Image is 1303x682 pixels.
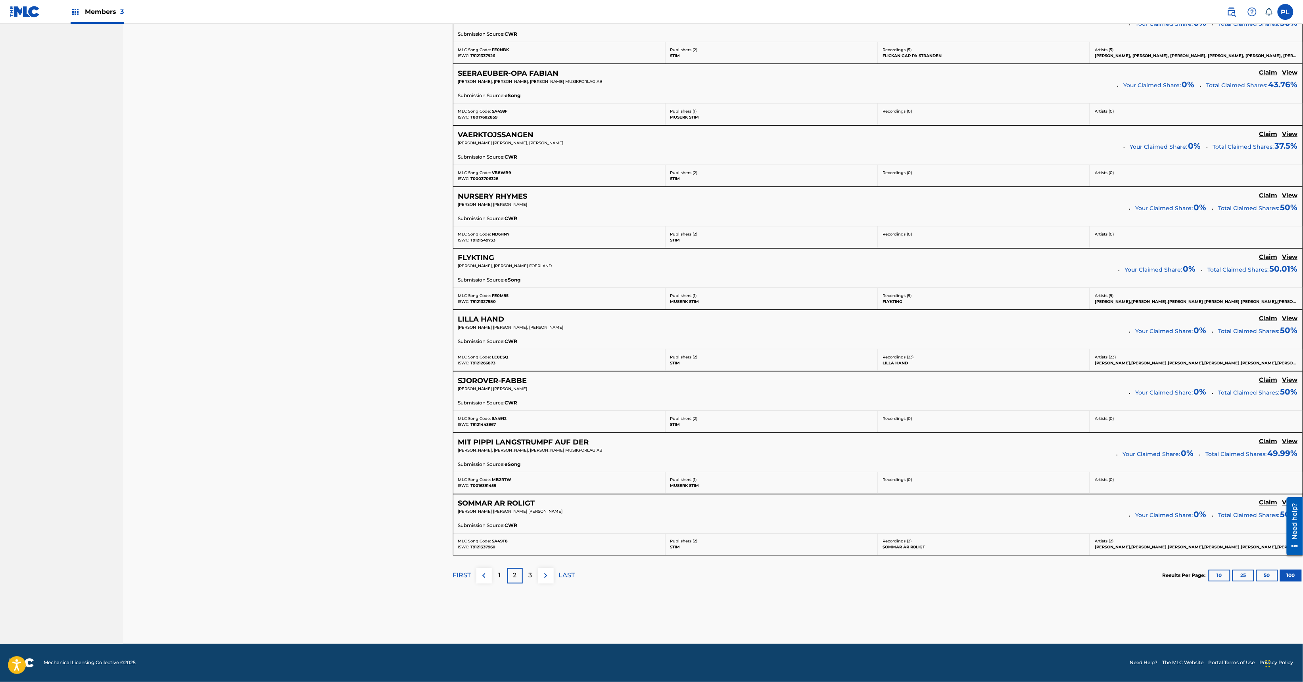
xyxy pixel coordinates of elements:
span: MLC Song Code: [458,170,491,175]
span: T0016391459 [471,483,497,489]
h5: Claim [1259,130,1278,138]
a: Portal Terms of Use [1209,659,1255,667]
p: Recordings ( 0 ) [883,416,1085,421]
span: ISWC: [458,115,470,120]
span: 0 % [1194,324,1207,336]
span: T8017682859 [471,115,498,120]
span: Total Claimed Shares: [1219,389,1280,396]
span: MLC Song Code: [458,293,491,298]
p: [PERSON_NAME], [PERSON_NAME], [PERSON_NAME], [PERSON_NAME], [PERSON_NAME], [PERSON_NAME], [PERSON... [1095,53,1297,59]
span: Submission Source: [458,276,505,284]
span: [PERSON_NAME], [PERSON_NAME], [PERSON_NAME] MUSIKFORLAG AB [458,448,603,453]
span: LE0ESQ [492,354,509,360]
p: Artists ( 5 ) [1095,47,1297,53]
a: View [1282,69,1298,78]
span: ND6HNY [492,232,510,237]
a: View [1282,253,1298,262]
span: eSong [505,276,521,284]
p: 3 [529,571,532,580]
a: View [1282,376,1298,385]
span: 0 % [1188,140,1201,152]
div: Notifications [1265,8,1273,16]
span: [PERSON_NAME], [PERSON_NAME] FOERLAND [458,263,552,268]
p: Artists ( 23 ) [1095,354,1297,360]
span: Total Claimed Shares: [1208,266,1269,273]
span: Total Claimed Shares: [1219,205,1280,212]
p: STIM [670,176,873,182]
span: 50 % [1280,386,1298,398]
a: Privacy Policy [1260,659,1293,667]
p: Recordings ( 5 ) [883,47,1085,53]
h5: Claim [1259,253,1278,261]
h5: SOMMAR AR ROLIGT [458,499,535,508]
span: T9121327580 [471,299,496,304]
p: STIM [670,421,873,427]
p: Publishers ( 2 ) [670,538,873,544]
a: View [1282,438,1298,446]
p: STIM [670,544,873,550]
h5: SEERAEUBER-OPA FABIAN [458,69,559,78]
span: T9121549733 [471,238,496,243]
h5: SJOROVER-FABBE [458,376,527,385]
img: logo [10,658,34,668]
a: Public Search [1224,4,1240,20]
span: ISWC: [458,422,470,427]
span: 50 % [1280,201,1298,213]
p: FIRST [453,571,471,580]
span: Submission Source: [458,153,505,161]
p: [PERSON_NAME],[PERSON_NAME],[PERSON_NAME],[PERSON_NAME],[PERSON_NAME],[PERSON_NAME],STRAKAR UR SNYKO [1095,544,1297,550]
p: Results Per Page: [1163,572,1208,579]
span: ISWC: [458,53,470,58]
span: Submission Source: [458,461,505,468]
span: CWR [505,338,518,345]
h5: View [1282,315,1298,322]
p: 2 [513,571,517,580]
span: [PERSON_NAME] [PERSON_NAME] [458,386,528,391]
p: LAST [559,571,575,580]
span: [PERSON_NAME] [PERSON_NAME] [PERSON_NAME] [458,509,563,514]
p: STIM [670,53,873,59]
p: Artists ( 0 ) [1095,108,1297,114]
span: 43.76 % [1268,79,1298,90]
span: Submission Source: [458,522,505,529]
div: Dra [1266,652,1270,676]
span: [PERSON_NAME] [PERSON_NAME] [458,202,528,207]
span: 0 % [1182,79,1195,90]
span: eSong [505,461,521,468]
span: 49.99 % [1268,447,1298,459]
p: FLYKTING [883,299,1085,305]
span: 0 % [1194,201,1207,213]
span: Total Claimed Shares: [1219,328,1280,335]
span: 0 % [1181,447,1194,459]
p: STIM [670,360,873,366]
img: right [541,571,551,580]
p: Artists ( 0 ) [1095,231,1297,237]
span: [PERSON_NAME], [PERSON_NAME], [PERSON_NAME] MUSIKFORLAG AB [458,79,603,84]
h5: Claim [1259,192,1278,199]
p: [PERSON_NAME],[PERSON_NAME],[PERSON_NAME],[PERSON_NAME],[PERSON_NAME],[PERSON_NAME],[PERSON_NAME]... [1095,360,1297,366]
span: CWR [505,399,518,406]
span: Total Claimed Shares: [1213,143,1274,150]
p: Recordings ( 2 ) [883,538,1085,544]
a: View [1282,130,1298,139]
iframe: Chat Widget [1263,644,1303,682]
span: [PERSON_NAME] [PERSON_NAME], [PERSON_NAME] [458,140,564,146]
h5: View [1282,69,1298,77]
a: The MLC Website [1163,659,1204,667]
span: T9121266873 [471,360,496,366]
div: Help [1244,4,1260,20]
span: 50 % [1280,324,1298,336]
span: SA4912 [492,416,507,421]
p: [PERSON_NAME],[PERSON_NAME],[PERSON_NAME] [PERSON_NAME] [PERSON_NAME],[PERSON_NAME],[PERSON_NAME]... [1095,299,1297,305]
p: Artists ( 0 ) [1095,477,1297,483]
span: Total Claimed Shares: [1206,450,1267,458]
span: ISWC: [458,360,470,366]
span: CWR [505,153,518,161]
img: search [1227,7,1236,17]
span: Total Claimed Shares: [1219,512,1280,519]
span: ISWC: [458,238,470,243]
p: MUSERK STIM [670,483,873,489]
span: Submission Source: [458,215,505,222]
span: Members [85,7,124,16]
button: 50 [1256,570,1278,582]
